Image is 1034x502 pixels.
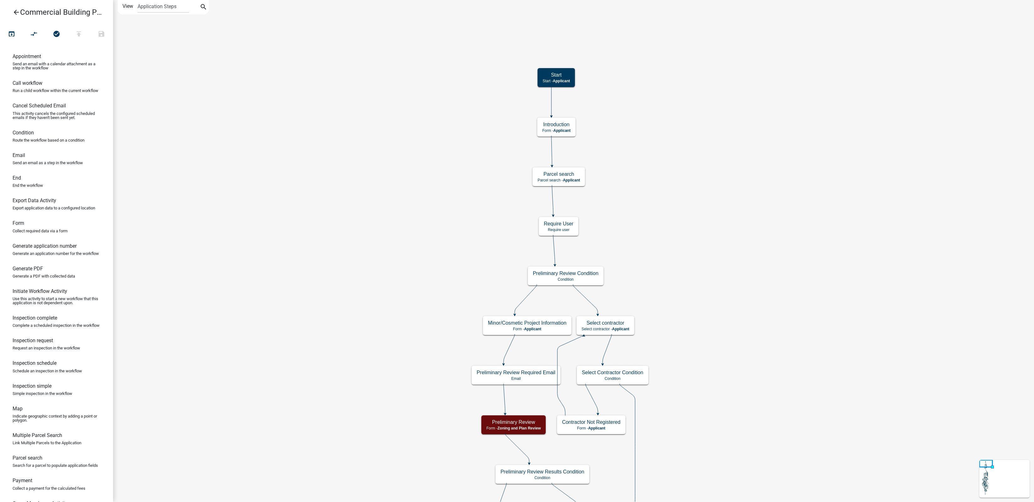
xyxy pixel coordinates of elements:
h5: Contractor Not Registered [562,419,620,425]
button: Auto Layout [23,28,45,41]
p: Collect a payment for the calculated fees [13,486,85,490]
p: Request an inspection in the workflow [13,346,80,350]
span: Applicant [563,178,580,182]
h6: Map [13,406,23,412]
p: Generate an application number for the workflow [13,251,99,256]
p: Send an email with a calendar attachment as a step in the workflow [13,62,100,70]
p: Condition [582,376,643,381]
p: Condition [533,277,598,282]
h6: Inspection simple [13,383,51,389]
h5: Preliminary Review Required Email [477,370,555,375]
span: Applicant [524,327,541,331]
p: Start - [543,79,570,83]
h6: Email [13,152,25,158]
h5: Select contractor [582,320,629,326]
button: Publish [68,28,90,41]
span: Applicant [588,426,605,430]
p: Export application data to a configured location [13,206,95,210]
h6: Inspection complete [13,315,57,321]
h5: Preliminary Review Condition [533,270,598,276]
h6: Call workflow [13,80,42,86]
span: Applicant [553,128,571,133]
button: Save [90,28,113,41]
p: This activity cancels the configured scheduled emails if they haven't been sent yet. [13,111,100,120]
i: arrow_back [13,8,20,17]
p: Search for a parcel to populate application fields [13,463,98,467]
p: End the workflow [13,183,43,187]
span: Applicant [612,327,629,331]
p: Use this activity to start a new workflow that this application is not dependent upon. [13,297,100,305]
h6: End [13,175,21,181]
p: Schedule an inspection in the workflow [13,369,82,373]
h5: Introduction [542,121,571,127]
button: No problems [45,28,68,41]
p: Complete a scheduled inspection in the workflow [13,323,100,327]
p: Form - [542,128,571,133]
h5: Preliminary Review Results Condition [501,469,584,475]
p: Run a child workflow within the current workflow [13,89,98,93]
h5: Require User [544,221,573,227]
p: Collect required data via a form [13,229,68,233]
h5: Minor/Cosmetic Project Information [488,320,566,326]
i: publish [75,30,83,39]
p: Send an email as a step in the workflow [13,161,83,165]
h6: Inspection schedule [13,360,57,366]
p: Generate a PDF with collected data [13,274,75,278]
a: Commercial Building Permit [5,5,103,19]
p: Parcel search - [538,178,580,182]
p: Indicate geographic context by adding a point or polygon. [13,414,100,422]
h6: Appointment [13,53,41,59]
h5: Select Contractor Condition [582,370,643,375]
h6: Generate PDF [13,266,43,272]
button: Test Workflow [0,28,23,41]
i: compare_arrows [30,30,38,39]
p: Require user [544,228,573,232]
h6: Generate application number [13,243,77,249]
h5: Parcel search [538,171,580,177]
h6: Form [13,220,24,226]
h6: Multiple Parcel Search [13,432,62,438]
h6: Cancel Scheduled Email [13,103,66,109]
div: Workflow actions [0,28,113,43]
h6: Export Data Activity [13,197,56,203]
p: Form - [488,327,566,331]
h6: Parcel search [13,455,42,461]
p: Form - [562,426,620,430]
p: Form - [486,426,541,430]
h5: Preliminary Review [486,419,541,425]
span: Applicant [553,79,570,83]
h5: Start [543,72,570,78]
p: Link Multiple Parcels to the Application [13,441,81,445]
p: Simple inspection in the workflow [13,391,72,396]
span: Zoning and Plan Review [497,426,541,430]
h6: Condition [13,130,34,136]
i: save [98,30,105,39]
i: open_in_browser [8,30,15,39]
i: check_circle [53,30,60,39]
button: search [198,3,208,13]
p: Condition [501,476,584,480]
h6: Initiate Workflow Activity [13,288,67,294]
h6: Payment [13,478,32,483]
p: Route the workflow based on a condition [13,138,84,142]
i: search [200,3,207,12]
p: Email [477,376,555,381]
p: Select contractor - [582,327,629,331]
h6: Inspection request [13,337,53,343]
